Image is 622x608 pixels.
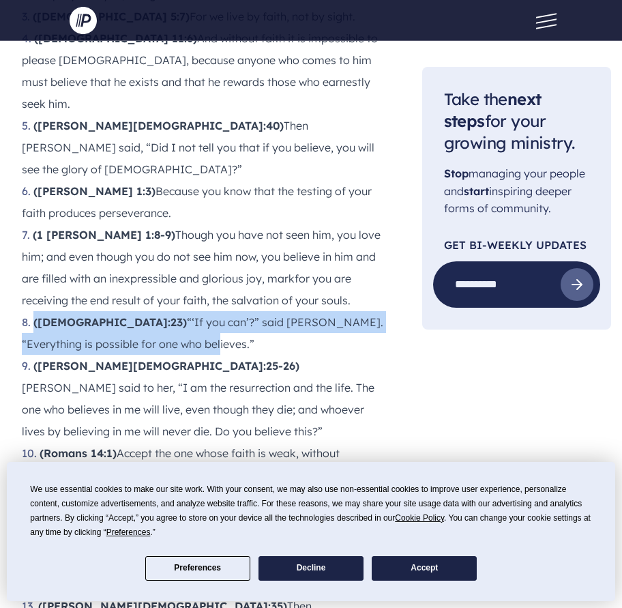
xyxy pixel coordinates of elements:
[395,513,444,523] span: Cookie Policy
[33,315,187,329] strong: ([DEMOGRAPHIC_DATA]:23)
[22,115,389,180] li: Then [PERSON_NAME] said, “Did I not tell you that if you believe, you will see the glory of [DEMO...
[106,527,151,537] span: Preferences
[22,180,389,224] li: Because you know that the testing of your faith produces perseverance.
[40,446,117,460] strong: (Romans 14:1)
[258,556,364,581] button: Decline
[22,442,389,486] li: Accept the one whose faith is weak, without quarreling over disputable matters.
[22,224,389,311] li: Though you have not seen him, you love him; and even though you do not see him now, you believe i...
[22,355,389,442] li: [PERSON_NAME] said to her, “I am the resurrection and the life. The one who believes in me will l...
[444,89,575,153] span: Take the for your growing ministry.
[145,556,250,581] button: Preferences
[444,167,469,180] span: Stop
[33,359,299,373] strong: ([PERSON_NAME][DEMOGRAPHIC_DATA]:25-26)
[444,240,589,250] p: Get Bi-Weekly Updates
[444,165,589,218] p: managing your people and inspiring deeper forms of community.
[372,556,477,581] button: Accept
[33,184,155,198] strong: ([PERSON_NAME] 1:3)
[464,184,489,198] span: start
[7,462,615,601] div: Cookie Consent Prompt
[30,482,591,540] div: We use essential cookies to make our site work. With your consent, we may also use non-essential ...
[33,228,175,242] strong: (1 [PERSON_NAME] 1:8-9)
[22,27,389,115] li: And without faith it is impossible to please [DEMOGRAPHIC_DATA], because anyone who comes to him ...
[444,89,542,131] span: next steps
[22,311,389,355] li: “‘If you can’?” said [PERSON_NAME]. “Everything is possible for one who believes.”
[33,119,284,132] strong: ([PERSON_NAME][DEMOGRAPHIC_DATA]:40)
